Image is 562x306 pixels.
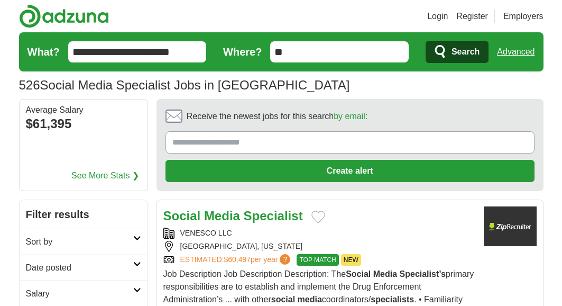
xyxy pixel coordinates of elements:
a: Employers [503,10,543,23]
button: Search [426,41,489,63]
span: ? [280,254,290,265]
strong: social [271,295,295,304]
strong: Social [346,269,371,278]
span: $60,497 [224,255,251,264]
span: 526 [19,76,40,95]
strong: specialists [371,295,414,304]
a: Sort by [20,229,148,255]
h1: Social Media Specialist Jobs in [GEOGRAPHIC_DATA] [19,78,350,92]
a: Date posted [20,255,148,281]
a: by email [334,112,365,121]
strong: Specialist [244,209,303,223]
img: Company logo [484,206,537,246]
button: Add to favorite jobs [311,211,325,223]
h2: Salary [26,287,133,300]
span: TOP MATCH [297,254,338,266]
a: Advanced [497,41,535,62]
button: Create alert [165,160,535,182]
div: [GEOGRAPHIC_DATA], [US_STATE] [163,241,475,252]
a: Register [456,10,488,23]
a: Social Media Specialist [163,209,303,223]
a: ESTIMATED:$60,497per year? [180,254,293,266]
h2: Date posted [26,262,133,274]
strong: Media [373,269,397,278]
strong: Specialist’s [400,269,446,278]
label: What? [27,44,60,60]
h2: Sort by [26,236,133,248]
span: NEW [341,254,361,266]
h2: Filter results [20,200,148,229]
div: VENESCO LLC [163,228,475,239]
label: Where? [223,44,262,60]
a: See More Stats ❯ [71,169,139,182]
div: Average Salary [26,106,141,114]
span: Receive the newest jobs for this search : [187,110,367,123]
span: Search [452,41,480,62]
a: Login [427,10,448,23]
strong: media [298,295,322,304]
img: Adzuna logo [19,4,109,28]
div: $61,395 [26,114,141,133]
strong: Social [163,209,201,223]
strong: Media [204,209,240,223]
